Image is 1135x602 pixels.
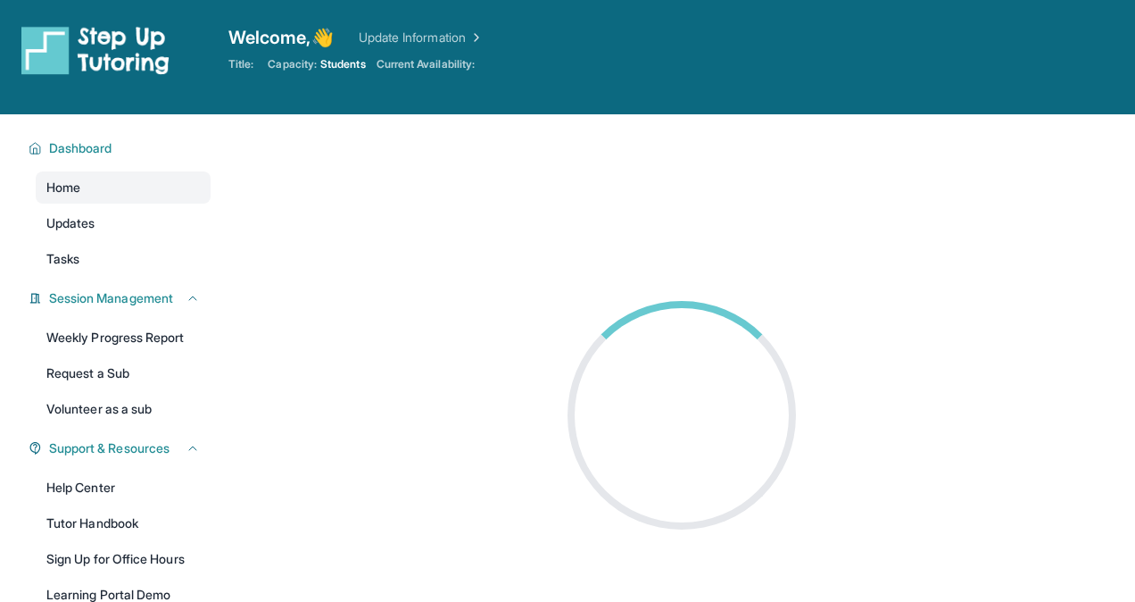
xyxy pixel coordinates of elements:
span: Title: [228,57,253,71]
a: Volunteer as a sub [36,393,211,425]
span: Session Management [49,289,173,307]
span: Dashboard [49,139,112,157]
button: Session Management [42,289,200,307]
span: Capacity: [268,57,317,71]
a: Update Information [359,29,484,46]
img: Chevron Right [466,29,484,46]
a: Home [36,171,211,204]
a: Tasks [36,243,211,275]
span: Tasks [46,250,79,268]
span: Home [46,179,80,196]
a: Tutor Handbook [36,507,211,539]
span: Updates [46,214,95,232]
a: Help Center [36,472,211,504]
span: Current Availability: [377,57,475,71]
span: Support & Resources [49,439,170,457]
a: Request a Sub [36,357,211,389]
a: Updates [36,207,211,239]
img: logo [21,25,170,75]
a: Weekly Progress Report [36,322,211,354]
button: Support & Resources [42,439,200,457]
span: Welcome, 👋 [228,25,334,50]
span: Students [320,57,366,71]
a: Sign Up for Office Hours [36,543,211,575]
button: Dashboard [42,139,200,157]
